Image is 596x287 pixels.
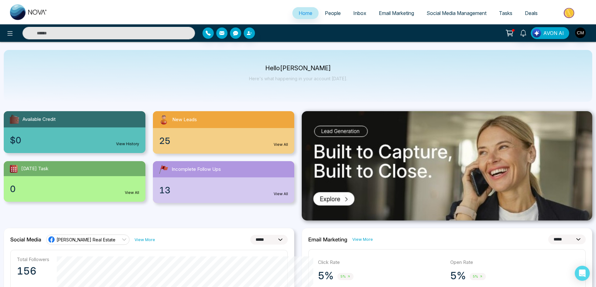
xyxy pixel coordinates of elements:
[575,266,590,281] div: Open Intercom Messenger
[125,190,139,195] a: View All
[10,236,41,243] h2: Social Media
[318,259,444,266] p: Click Rate
[575,27,586,38] img: User Avatar
[22,116,56,123] span: Available Credit
[353,10,366,16] span: Inbox
[172,166,221,173] span: Incomplete Follow Ups
[319,7,347,19] a: People
[302,111,592,220] img: .
[9,114,20,125] img: availableCredit.svg
[347,7,373,19] a: Inbox
[543,29,564,37] span: AVON AI
[318,270,334,282] p: 5%
[525,10,538,16] span: Deals
[292,7,319,19] a: Home
[158,164,169,175] img: followUps.svg
[17,256,49,262] p: Total Followers
[373,7,420,19] a: Email Marketing
[325,10,341,16] span: People
[379,10,414,16] span: Email Marketing
[547,6,592,20] img: Market-place.gif
[249,76,347,81] p: Here's what happening in your account [DATE].
[172,116,197,123] span: New Leads
[159,184,170,197] span: 13
[21,165,48,172] span: [DATE] Task
[493,7,519,19] a: Tasks
[531,27,569,39] button: AVON AI
[274,142,288,147] a: View All
[499,10,512,16] span: Tasks
[299,10,312,16] span: Home
[10,4,47,20] img: Nova CRM Logo
[532,29,541,37] img: Lead Flow
[10,134,21,147] span: $0
[10,182,16,195] span: 0
[116,141,139,147] a: View History
[149,161,298,203] a: Incomplete Follow Ups13View All
[17,265,49,277] p: 156
[420,7,493,19] a: Social Media Management
[249,66,347,71] p: Hello [PERSON_NAME]
[450,270,466,282] p: 5%
[352,236,373,242] a: View More
[158,114,170,126] img: newLeads.svg
[56,237,115,243] span: [PERSON_NAME] Real Estate
[159,134,170,147] span: 25
[308,236,347,243] h2: Email Marketing
[274,191,288,197] a: View All
[519,7,544,19] a: Deals
[134,237,155,243] a: View More
[337,273,354,280] span: 5%
[427,10,486,16] span: Social Media Management
[9,164,19,174] img: todayTask.svg
[450,259,576,266] p: Open Rate
[149,111,298,154] a: New Leads25View All
[470,273,486,280] span: 5%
